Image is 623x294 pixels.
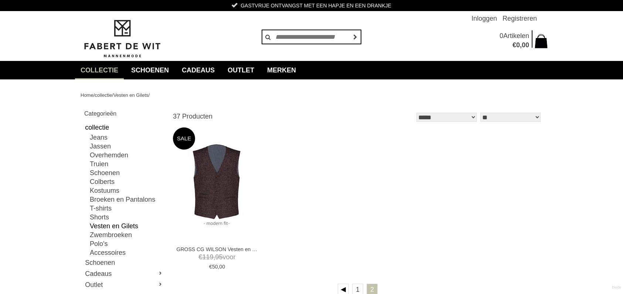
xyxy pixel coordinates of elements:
[149,92,150,98] span: /
[90,195,164,204] a: Broeken en Pantalons
[177,253,258,262] span: voor
[90,151,164,160] a: Overhemden
[612,283,621,292] a: Divide
[214,253,215,261] span: ,
[262,61,302,79] a: Merken
[503,32,529,40] span: Artikelen
[513,41,516,49] span: €
[90,186,164,195] a: Kostuums
[75,61,124,79] a: collectie
[209,264,212,270] span: €
[84,279,164,290] a: Outlet
[516,41,520,49] span: 0
[212,264,218,270] span: 50
[90,204,164,213] a: T-shirts
[90,142,164,151] a: Jassen
[95,92,112,98] a: collectie
[176,61,220,79] a: Cadeaus
[222,61,260,79] a: Outlet
[522,41,529,49] span: 00
[90,160,164,168] a: Truien
[90,168,164,177] a: Schoenen
[90,230,164,239] a: Zwembroeken
[93,92,95,98] span: /
[503,11,537,26] a: Registreren
[84,268,164,279] a: Cadeaus
[198,253,202,261] span: €
[90,213,164,222] a: Shorts
[218,264,219,270] span: ,
[90,133,164,142] a: Jeans
[500,32,503,40] span: 0
[219,264,225,270] span: 00
[84,122,164,133] a: collectie
[81,19,164,59] img: Fabert de Wit
[113,92,149,98] a: Vesten en Gilets
[173,113,212,120] span: 37 Producten
[520,41,522,49] span: ,
[81,92,93,98] a: Home
[90,248,164,257] a: Accessoires
[90,177,164,186] a: Colberts
[471,11,497,26] a: Inloggen
[84,109,164,118] h2: Categorieën
[84,257,164,268] a: Schoenen
[177,246,258,253] a: GROSS CG WILSON Vesten en Gilets
[126,61,174,79] a: Schoenen
[112,92,113,98] span: /
[202,253,213,261] span: 119
[90,239,164,248] a: Polo's
[215,253,223,261] span: 95
[173,141,260,228] img: GROSS CG WILSON Vesten en Gilets
[90,222,164,230] a: Vesten en Gilets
